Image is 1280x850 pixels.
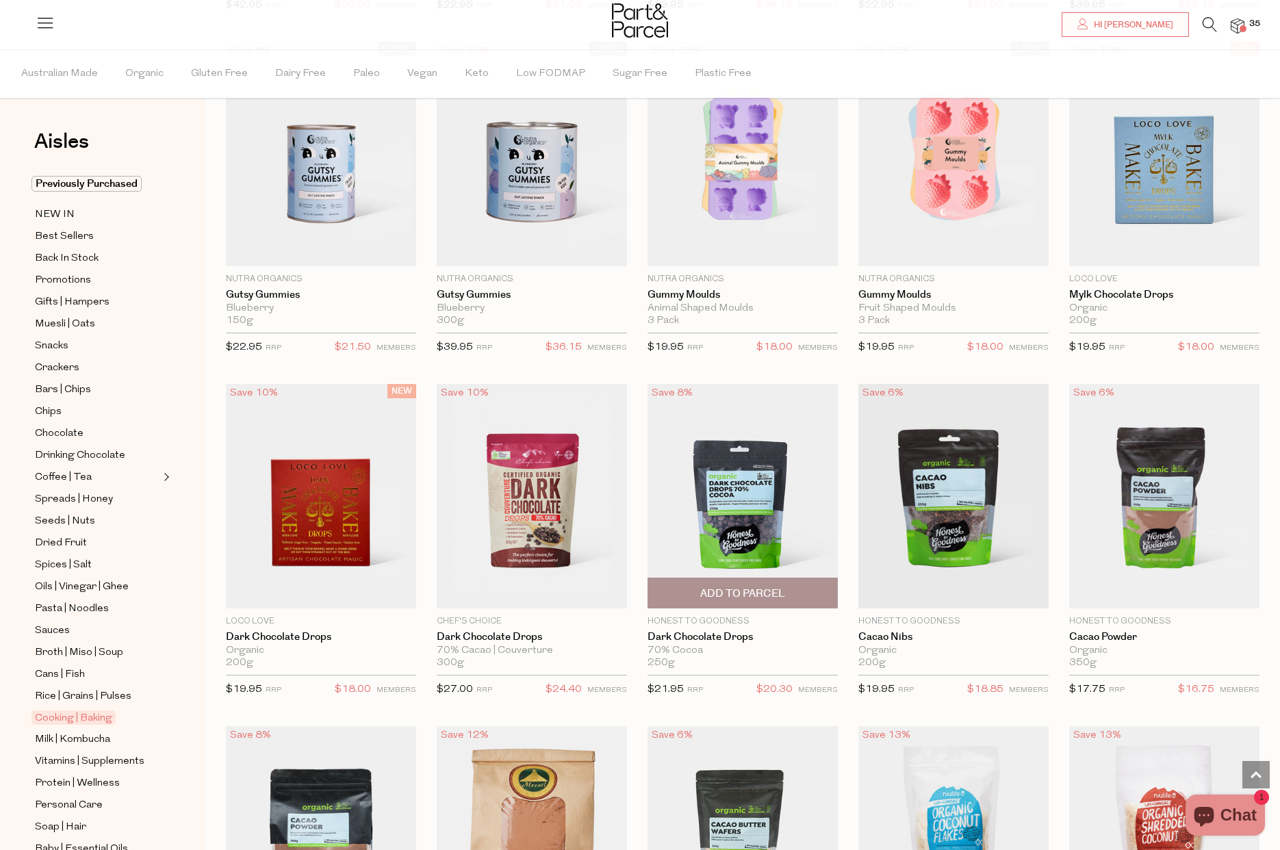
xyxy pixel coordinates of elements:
span: Soap | Hair [35,819,86,836]
div: Fruit Shaped Moulds [858,302,1049,315]
span: NEW [387,384,416,398]
span: Spices | Salt [35,557,92,574]
a: Snacks [35,337,159,355]
span: $20.30 [756,681,793,699]
a: Cacao Nibs [858,631,1049,643]
span: $18.85 [967,681,1003,699]
a: Cans | Fish [35,666,159,683]
div: Organic [858,645,1049,657]
div: Blueberry [437,302,627,315]
span: Aisles [34,127,89,157]
span: Paleo [353,50,380,98]
span: Add To Parcel [700,587,785,601]
span: $19.95 [858,684,895,695]
img: Cacao Nibs [858,384,1049,608]
span: $18.00 [335,681,371,699]
span: Crackers [35,360,79,376]
span: Keto [465,50,489,98]
span: $39.95 [437,342,473,352]
img: Gummy Moulds [858,41,1049,266]
div: Save 8% [226,726,275,745]
span: $16.75 [1178,681,1214,699]
span: Snacks [35,338,68,355]
div: 70% Cocoa [648,645,838,657]
p: Honest to Goodness [1069,615,1259,628]
small: MEMBERS [376,686,416,694]
small: MEMBERS [798,344,838,352]
a: Promotions [35,272,159,289]
a: Spreads | Honey [35,491,159,508]
div: Save 6% [1069,384,1118,402]
a: Dried Fruit [35,535,159,552]
a: Gummy Moulds [858,289,1049,301]
img: Dark Chocolate Drops [437,384,627,608]
a: Aisles [34,131,89,166]
span: $19.95 [858,342,895,352]
div: Save 10% [437,384,493,402]
small: RRP [266,686,281,694]
span: Low FODMAP [516,50,585,98]
span: 250g [648,657,675,669]
a: Gutsy Gummies [226,289,416,301]
p: Loco Love [1069,273,1259,285]
img: Cacao Powder [1069,384,1259,608]
span: $22.95 [226,342,262,352]
span: Plastic Free [695,50,752,98]
a: Coffee | Tea [35,469,159,486]
small: RRP [1109,344,1125,352]
a: Cacao Powder [1069,631,1259,643]
a: Seeds | Nuts [35,513,159,530]
img: Part&Parcel [612,3,668,38]
small: MEMBERS [1009,344,1049,352]
span: $17.75 [1069,684,1105,695]
span: 200g [858,657,886,669]
a: Pasta | Noodles [35,600,159,617]
p: Honest to Goodness [858,615,1049,628]
span: Cans | Fish [35,667,85,683]
small: RRP [687,686,703,694]
div: Organic [226,645,416,657]
a: Chocolate [35,425,159,442]
a: Milk | Kombucha [35,731,159,748]
span: Oils | Vinegar | Ghee [35,579,129,595]
a: Vitamins | Supplements [35,753,159,770]
a: Rice | Grains | Pulses [35,688,159,705]
div: Save 13% [1069,726,1125,745]
span: 35 [1246,18,1264,30]
span: 200g [226,657,253,669]
a: Cooking | Baking [35,710,159,726]
span: $21.50 [335,339,371,357]
a: Spices | Salt [35,556,159,574]
span: Protein | Wellness [35,775,120,792]
span: Promotions [35,272,91,289]
span: Hi [PERSON_NAME] [1090,19,1173,31]
small: MEMBERS [376,344,416,352]
a: Personal Care [35,797,159,814]
img: Gutsy Gummies [226,41,416,266]
p: Nutra Organics [437,273,627,285]
span: $19.95 [1069,342,1105,352]
span: Gluten Free [191,50,248,98]
a: Hi [PERSON_NAME] [1062,12,1189,37]
a: Broth | Miso | Soup [35,644,159,661]
span: 200g [1069,315,1097,327]
a: Gutsy Gummies [437,289,627,301]
small: RRP [476,344,492,352]
span: Gifts | Hampers [35,294,110,311]
a: Drinking Chocolate [35,447,159,464]
small: RRP [266,344,281,352]
small: RRP [687,344,703,352]
a: Soap | Hair [35,819,159,836]
a: Mylk Chocolate Drops [1069,289,1259,301]
a: Oils | Vinegar | Ghee [35,578,159,595]
small: RRP [898,686,914,694]
p: Nutra Organics [226,273,416,285]
a: Best Sellers [35,228,159,245]
small: MEMBERS [1009,686,1049,694]
small: MEMBERS [1220,686,1259,694]
span: $19.95 [226,684,262,695]
span: $18.00 [967,339,1003,357]
div: Blueberry [226,302,416,315]
span: $21.95 [648,684,684,695]
p: Honest to Goodness [648,615,838,628]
